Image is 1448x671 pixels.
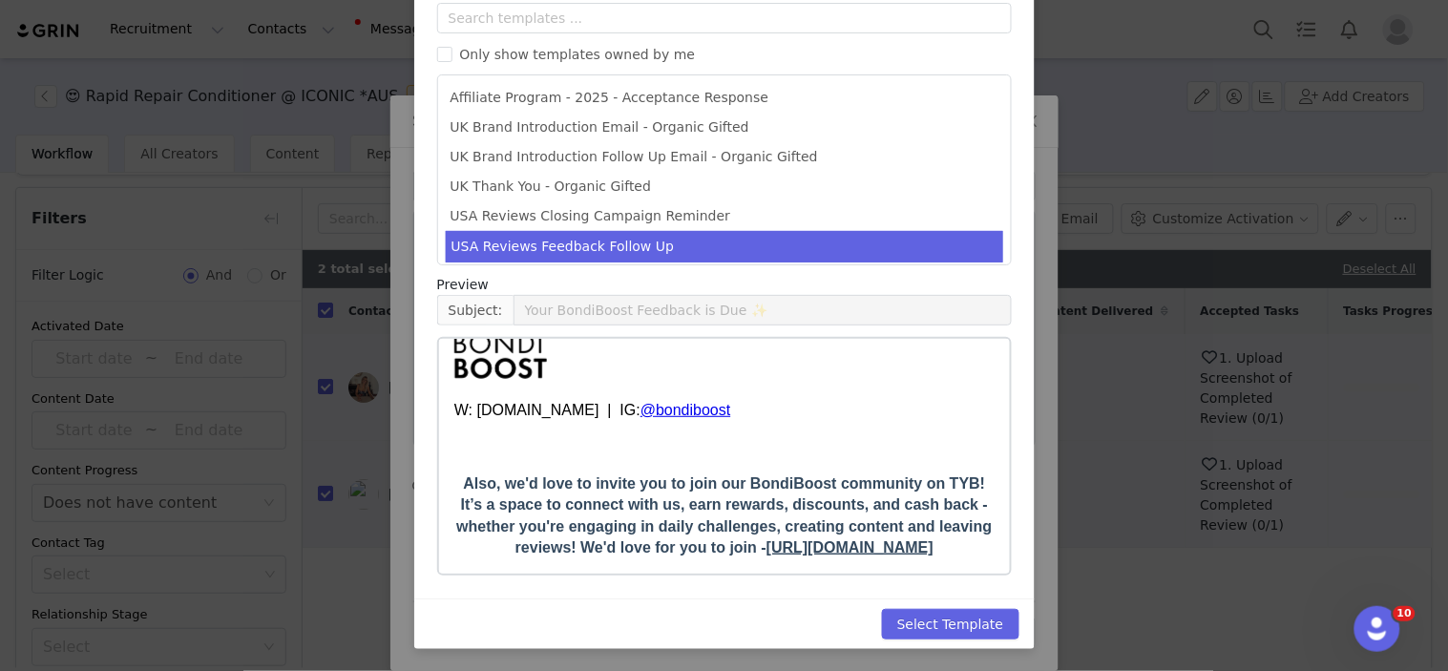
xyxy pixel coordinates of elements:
[1394,606,1416,621] span: 10
[437,295,514,325] span: Subject:
[882,609,1019,640] button: Select Template
[446,231,1003,262] li: USA Reviews Feedback Follow Up
[15,61,556,82] p: W: [DOMAIN_NAME] | IG:
[446,172,1003,201] li: UK Thank You - Organic Gifted
[437,3,1012,33] input: Search templates ...
[17,136,553,217] strong: Also, we'd love to invite you to join our BondiBoost community on TYB! It’s a space to connect wi...
[446,113,1003,142] li: UK Brand Introduction Email - Organic Gifted
[446,262,1003,292] li: USA Reviews Initial Outreach (ADORE)
[437,275,490,295] span: Preview
[446,83,1003,113] li: Affiliate Program - 2025 - Acceptance Response
[446,201,1003,231] li: USA Reviews Closing Campaign Reminder
[439,339,1010,574] iframe: Rich Text Area
[15,15,603,36] body: Rich Text Area. Press ALT-0 for help.
[327,200,494,217] a: [URL][DOMAIN_NAME]
[1354,606,1400,652] iframe: Intercom live chat
[446,142,1003,172] li: UK Brand Introduction Follow Up Email - Organic Gifted
[201,63,292,79] a: @bondiboost
[452,47,703,62] span: Only show templates owned by me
